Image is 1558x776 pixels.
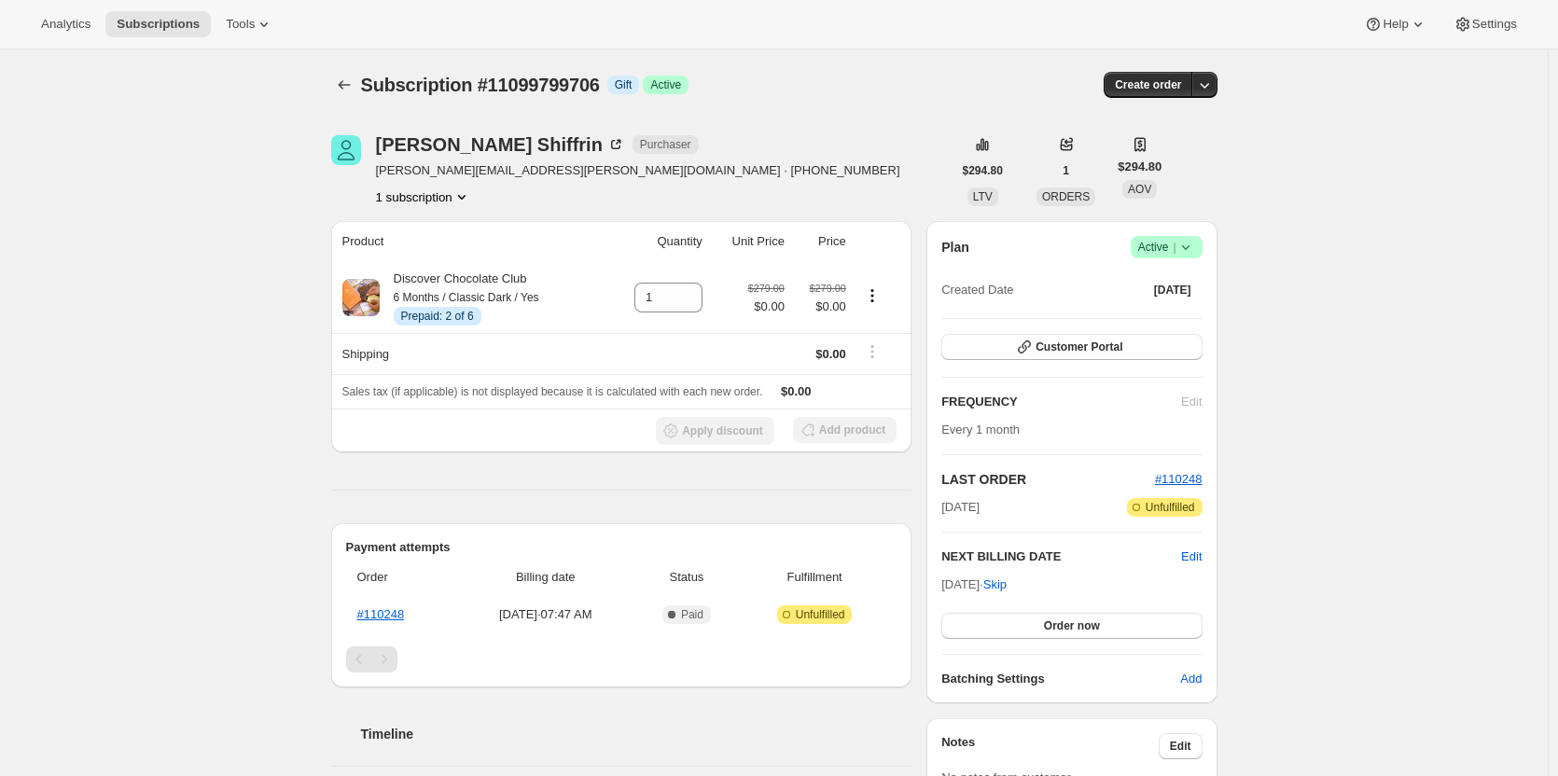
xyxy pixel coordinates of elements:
[941,498,980,517] span: [DATE]
[357,607,405,621] a: #110248
[708,221,790,262] th: Unit Price
[1036,339,1122,354] span: Customer Portal
[1146,500,1195,515] span: Unfulfilled
[748,283,785,294] small: $279.00
[215,11,285,37] button: Tools
[1442,11,1528,37] button: Settings
[605,221,707,262] th: Quantity
[650,77,681,92] span: Active
[30,11,102,37] button: Analytics
[1155,470,1203,489] button: #110248
[1181,547,1202,566] button: Edit
[462,568,630,587] span: Billing date
[331,221,606,262] th: Product
[394,291,539,304] small: 6 Months / Classic Dark / Yes
[810,283,846,294] small: $279.00
[1118,158,1162,176] span: $294.80
[376,135,625,154] div: [PERSON_NAME] Shiffrin
[1042,190,1090,203] span: ORDERS
[952,158,1014,184] button: $294.80
[1115,77,1181,92] span: Create order
[401,309,474,324] span: Prepaid: 2 of 6
[380,270,539,326] div: Discover Chocolate Club
[1104,72,1192,98] button: Create order
[748,298,785,316] span: $0.00
[857,285,887,306] button: Product actions
[941,577,1007,591] span: [DATE] ·
[1051,158,1080,184] button: 1
[941,547,1181,566] h2: NEXT BILLING DATE
[972,570,1018,600] button: Skip
[1155,472,1203,486] a: #110248
[1044,618,1100,633] span: Order now
[744,568,885,587] span: Fulfillment
[376,187,471,206] button: Product actions
[346,646,897,672] nav: Pagination
[641,568,732,587] span: Status
[941,281,1013,299] span: Created Date
[342,385,763,398] span: Sales tax (if applicable) is not displayed because it is calculated with each new order.
[781,384,812,398] span: $0.00
[973,190,993,203] span: LTV
[342,279,380,316] img: product img
[1143,277,1203,303] button: [DATE]
[376,161,900,180] span: [PERSON_NAME][EMAIL_ADDRESS][PERSON_NAME][DOMAIN_NAME] · [PHONE_NUMBER]
[790,221,852,262] th: Price
[331,135,361,165] span: Carrie Shiffrin
[1353,11,1438,37] button: Help
[1170,739,1191,754] span: Edit
[796,298,846,316] span: $0.00
[941,334,1202,360] button: Customer Portal
[1138,238,1195,256] span: Active
[1154,283,1191,298] span: [DATE]
[815,347,846,361] span: $0.00
[1180,670,1202,688] span: Add
[857,341,887,362] button: Shipping actions
[1159,733,1203,759] button: Edit
[41,17,90,32] span: Analytics
[1128,183,1151,196] span: AOV
[346,557,456,598] th: Order
[1173,240,1175,255] span: |
[941,613,1202,639] button: Order now
[640,137,691,152] span: Purchaser
[346,538,897,557] h2: Payment attempts
[117,17,200,32] span: Subscriptions
[796,607,845,622] span: Unfulfilled
[331,72,357,98] button: Subscriptions
[941,733,1159,759] h3: Notes
[1472,17,1517,32] span: Settings
[941,393,1181,411] h2: FREQUENCY
[1169,664,1213,694] button: Add
[941,423,1020,436] span: Every 1 month
[963,163,1003,178] span: $294.80
[615,77,633,92] span: Gift
[361,75,600,95] span: Subscription #11099799706
[941,470,1155,489] h2: LAST ORDER
[462,605,630,624] span: [DATE] · 07:47 AM
[941,238,969,256] h2: Plan
[331,333,606,374] th: Shipping
[941,670,1180,688] h6: Batching Settings
[226,17,255,32] span: Tools
[983,575,1007,594] span: Skip
[1063,163,1069,178] span: 1
[1383,17,1408,32] span: Help
[361,725,912,743] h2: Timeline
[681,607,703,622] span: Paid
[105,11,211,37] button: Subscriptions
